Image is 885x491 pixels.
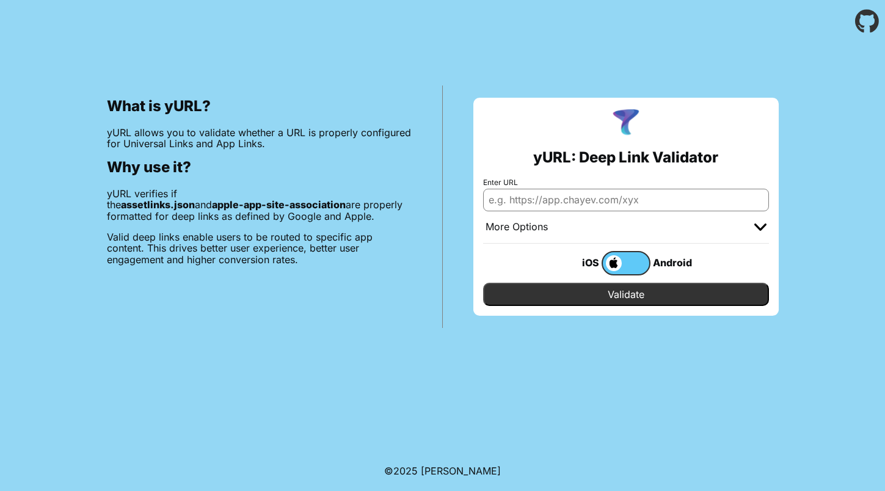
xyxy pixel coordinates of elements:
p: yURL allows you to validate whether a URL is properly configured for Universal Links and App Links. [107,127,412,150]
label: Enter URL [483,178,769,187]
h2: What is yURL? [107,98,412,115]
footer: © [384,451,501,491]
p: Valid deep links enable users to be routed to specific app content. This drives better user exper... [107,231,412,265]
img: yURL Logo [610,107,642,139]
b: assetlinks.json [121,198,195,211]
h2: yURL: Deep Link Validator [533,149,718,166]
h2: Why use it? [107,159,412,176]
span: 2025 [393,465,418,477]
a: Michael Ibragimchayev's Personal Site [421,465,501,477]
img: chevron [754,224,767,231]
input: Validate [483,283,769,306]
div: iOS [553,255,602,271]
div: More Options [486,221,548,233]
div: Android [650,255,699,271]
input: e.g. https://app.chayev.com/xyx [483,189,769,211]
b: apple-app-site-association [212,198,346,211]
p: yURL verifies if the and are properly formatted for deep links as defined by Google and Apple. [107,188,412,222]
